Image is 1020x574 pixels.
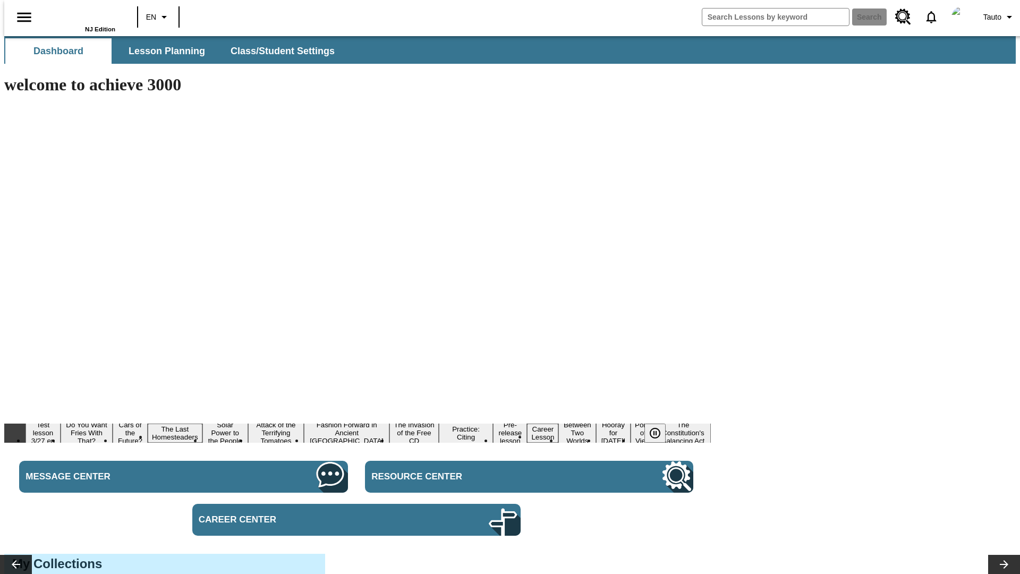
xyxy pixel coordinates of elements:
button: Open side menu [8,2,40,33]
a: Home [46,5,115,26]
a: Resource Center, Will open in new tab [889,3,917,31]
a: Resource Center, Will open in new tab [365,461,693,493]
button: Slide 2 Do You Want Fries With That? [61,419,113,446]
span: EN [146,12,156,23]
button: Slide 6 Attack of the Terrifying Tomatoes [248,419,304,446]
span: Lesson Planning [129,45,205,57]
span: Resource Center [371,471,571,482]
button: Slide 12 Between Two Worlds [558,419,596,446]
span: NJ Edition [85,26,115,32]
button: Language: EN, Select a language [141,7,175,27]
button: Slide 9 Mixed Practice: Citing Evidence [439,416,494,451]
a: Career Center [192,504,521,536]
span: Message Center [25,471,225,482]
div: SubNavbar [4,36,1016,64]
button: Lesson Planning [114,38,220,64]
button: Slide 5 Solar Power to the People [202,419,248,446]
span: Career Center [199,514,398,525]
button: Slide 15 The Constitution's Balancing Act [656,419,711,446]
button: Slide 3 Cars of the Future? [113,419,148,446]
button: Slide 14 Point of View [631,419,656,446]
button: Select a new avatar [945,3,979,31]
h3: My Collections [12,556,317,571]
button: Lesson carousel, Next [988,555,1020,574]
a: Notifications [917,3,945,31]
button: Pause [644,424,666,443]
div: SubNavbar [4,38,344,64]
button: Slide 10 Pre-release lesson [493,419,527,446]
button: Class/Student Settings [222,38,343,64]
button: Slide 4 The Last Homesteaders [148,424,202,443]
button: Slide 7 Fashion Forward in Ancient Rome [304,419,389,446]
a: Message Center [19,461,347,493]
button: Profile/Settings [979,7,1020,27]
span: Tauto [983,12,1001,23]
button: Dashboard [5,38,112,64]
button: Slide 11 Career Lesson [527,424,558,443]
button: Slide 8 The Invasion of the Free CD [389,419,438,446]
span: Class/Student Settings [231,45,335,57]
button: Slide 1 Test lesson 3/27 en [25,419,61,446]
div: Pause [644,424,676,443]
div: Home [46,4,115,32]
h1: welcome to achieve 3000 [4,75,711,95]
input: search field [702,9,849,26]
button: Slide 13 Hooray for Constitution Day! [596,419,630,446]
img: Avatar [951,6,973,28]
span: Dashboard [33,45,83,57]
